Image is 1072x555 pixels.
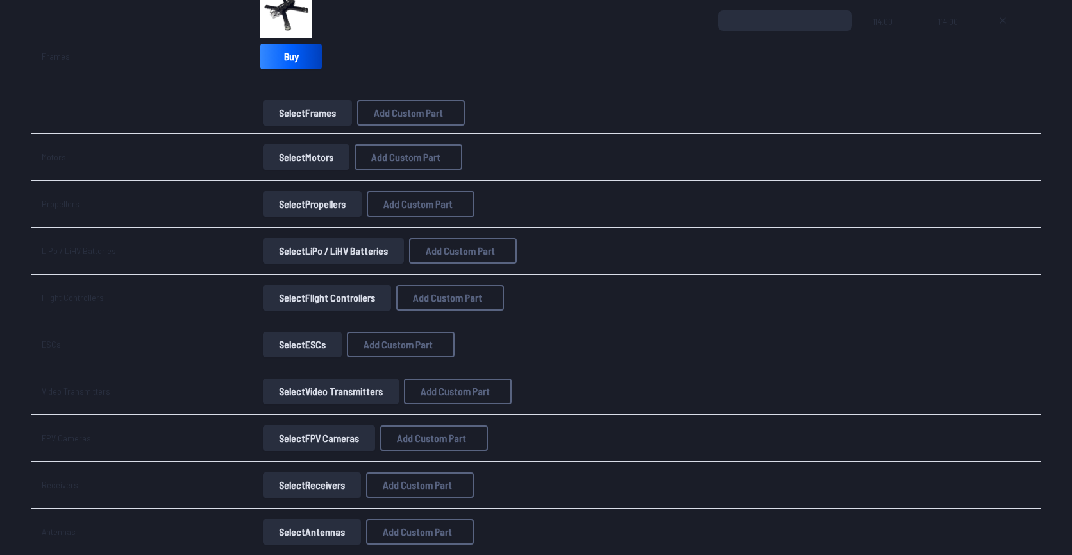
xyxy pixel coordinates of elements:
[263,425,375,451] button: SelectFPV Cameras
[366,472,474,498] button: Add Custom Part
[357,100,465,126] button: Add Custom Part
[263,472,361,498] button: SelectReceivers
[383,199,453,209] span: Add Custom Part
[426,246,495,256] span: Add Custom Part
[397,433,466,443] span: Add Custom Part
[263,238,404,264] button: SelectLiPo / LiHV Batteries
[371,152,440,162] span: Add Custom Part
[355,144,462,170] button: Add Custom Part
[409,238,517,264] button: Add Custom Part
[42,51,70,62] a: Frames
[383,480,452,490] span: Add Custom Part
[347,332,455,357] button: Add Custom Part
[396,285,504,311] button: Add Custom Part
[260,285,394,311] a: SelectFlight Controllers
[383,527,452,537] span: Add Custom Part
[260,332,344,357] a: SelectESCs
[380,425,488,451] button: Add Custom Part
[42,292,104,303] a: Flight Controllers
[260,519,364,545] a: SelectAntennas
[421,386,490,397] span: Add Custom Part
[367,191,474,217] button: Add Custom Part
[42,339,61,350] a: ESCs
[42,245,116,256] a: LiPo / LiHV Batteries
[263,144,349,170] button: SelectMotors
[260,100,355,126] a: SelectFrames
[263,285,391,311] button: SelectFlight Controllers
[42,386,110,397] a: Video Transmitters
[873,10,917,72] span: 114.00
[364,339,433,350] span: Add Custom Part
[260,425,378,451] a: SelectFPV Cameras
[263,191,362,217] button: SelectPropellers
[42,151,66,162] a: Motors
[42,432,91,443] a: FPV Cameras
[260,472,364,498] a: SelectReceivers
[413,293,482,303] span: Add Custom Part
[263,332,342,357] button: SelectESCs
[42,479,78,490] a: Receivers
[263,519,361,545] button: SelectAntennas
[260,44,322,69] a: Buy
[263,100,352,126] button: SelectFrames
[260,144,352,170] a: SelectMotors
[42,526,76,537] a: Antennas
[263,379,399,404] button: SelectVideo Transmitters
[260,191,364,217] a: SelectPropellers
[404,379,512,404] button: Add Custom Part
[42,198,80,209] a: Propellers
[938,10,966,72] span: 114.00
[374,108,443,118] span: Add Custom Part
[260,238,406,264] a: SelectLiPo / LiHV Batteries
[366,519,474,545] button: Add Custom Part
[260,379,401,404] a: SelectVideo Transmitters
